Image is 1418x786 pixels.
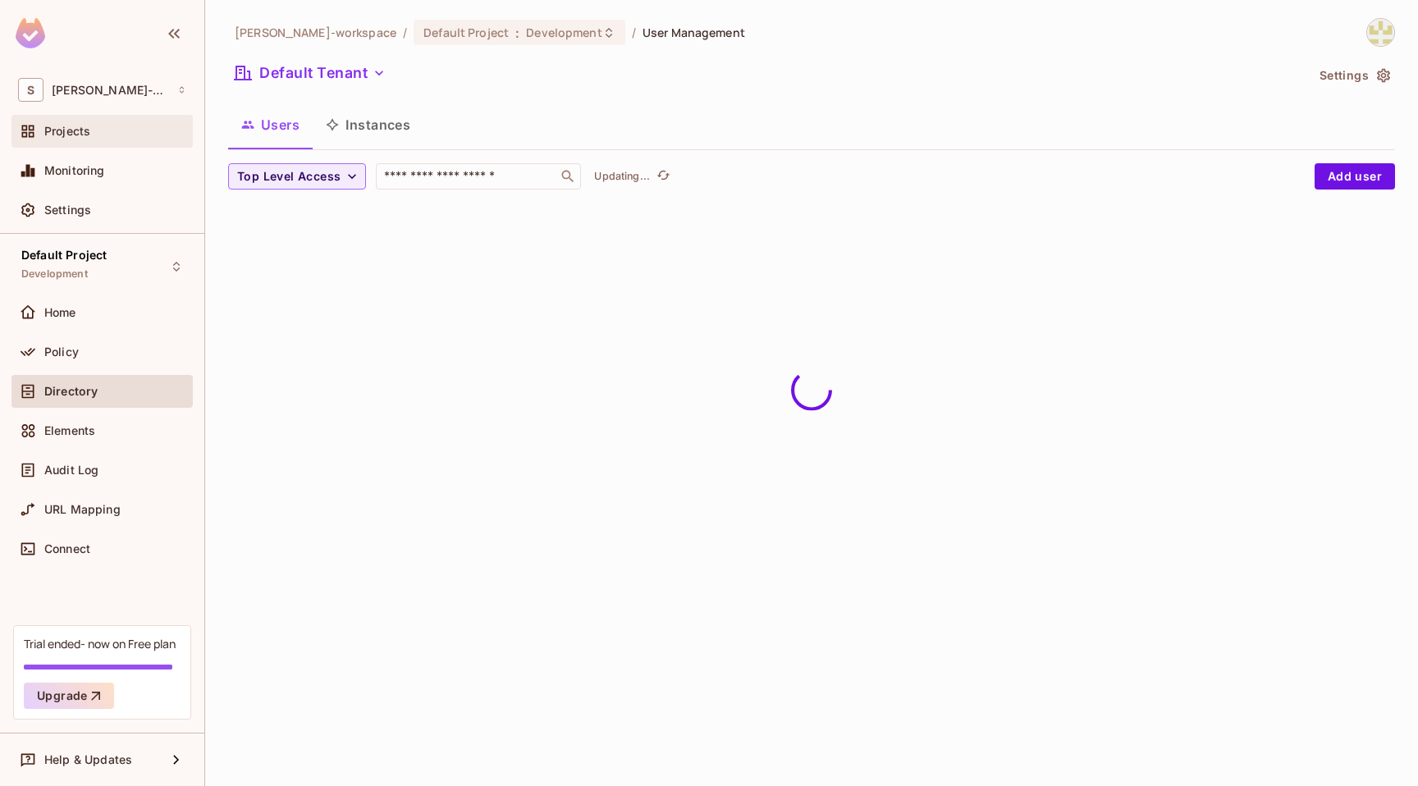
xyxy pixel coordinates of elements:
[44,753,132,766] span: Help & Updates
[632,25,636,40] li: /
[228,163,366,190] button: Top Level Access
[24,683,114,709] button: Upgrade
[24,636,176,651] div: Trial ended- now on Free plan
[44,164,105,177] span: Monitoring
[228,60,392,86] button: Default Tenant
[44,464,98,477] span: Audit Log
[403,25,407,40] li: /
[44,385,98,398] span: Directory
[1313,62,1395,89] button: Settings
[44,203,91,217] span: Settings
[1315,163,1395,190] button: Add user
[16,18,45,48] img: SReyMgAAAABJRU5ErkJggg==
[235,25,396,40] span: the active workspace
[653,167,673,186] button: refresh
[44,424,95,437] span: Elements
[643,25,745,40] span: User Management
[44,503,121,516] span: URL Mapping
[515,26,520,39] span: :
[423,25,509,40] span: Default Project
[237,167,341,187] span: Top Level Access
[52,84,168,97] span: Workspace: shikhil-workspace
[44,306,76,319] span: Home
[313,104,423,145] button: Instances
[44,345,79,359] span: Policy
[21,267,88,281] span: Development
[21,249,107,262] span: Default Project
[18,78,43,102] span: S
[1367,19,1394,46] img: Chawla, Shikhil
[594,170,650,183] p: Updating...
[44,125,90,138] span: Projects
[656,168,670,185] span: refresh
[228,104,313,145] button: Users
[44,542,90,555] span: Connect
[526,25,602,40] span: Development
[650,167,673,186] span: Click to refresh data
